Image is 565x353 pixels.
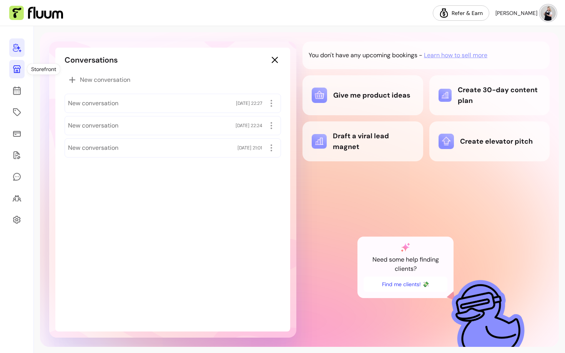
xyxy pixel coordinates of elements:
img: Fluum Logo [9,6,63,20]
p: Need some help finding clients? [364,255,447,273]
div: Create 30-day content plan [439,85,541,106]
a: Settings [9,210,25,229]
img: Draft a viral lead magnet [312,134,327,149]
a: My Messages [9,167,25,186]
a: Storefront [9,60,25,78]
span: New conversation [68,99,118,108]
a: Refer & Earn [433,5,489,21]
div: Storefront [27,64,60,75]
a: Calendar [9,81,25,100]
img: AI Co-Founder gradient star [401,243,410,252]
span: [DATE] 21:01 [238,145,262,151]
div: Draft a viral lead magnet [312,131,414,152]
a: Forms [9,146,25,164]
img: Create 30-day content plan [439,89,452,102]
span: [DATE] 22:24 [236,123,262,129]
span: New conversation [68,121,118,130]
span: [PERSON_NAME] [495,9,537,17]
button: Find me clients! 💸 [364,277,447,292]
span: New conversation [68,143,118,152]
img: Give me product ideas [312,88,327,103]
p: Conversations [65,55,118,65]
span: Learn how to sell more [424,51,487,60]
a: Sales [9,124,25,143]
img: avatar [540,5,556,21]
a: Home [9,38,25,57]
img: Create elevator pitch [439,134,454,149]
span: [DATE] 22:27 [236,100,262,106]
button: avatar[PERSON_NAME] [495,5,556,21]
a: Clients [9,189,25,207]
a: Offerings [9,103,25,121]
div: Give me product ideas [312,88,414,103]
div: Create elevator pitch [439,134,541,149]
span: New conversation [80,75,130,85]
p: You don't have any upcoming bookings - [309,51,422,60]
